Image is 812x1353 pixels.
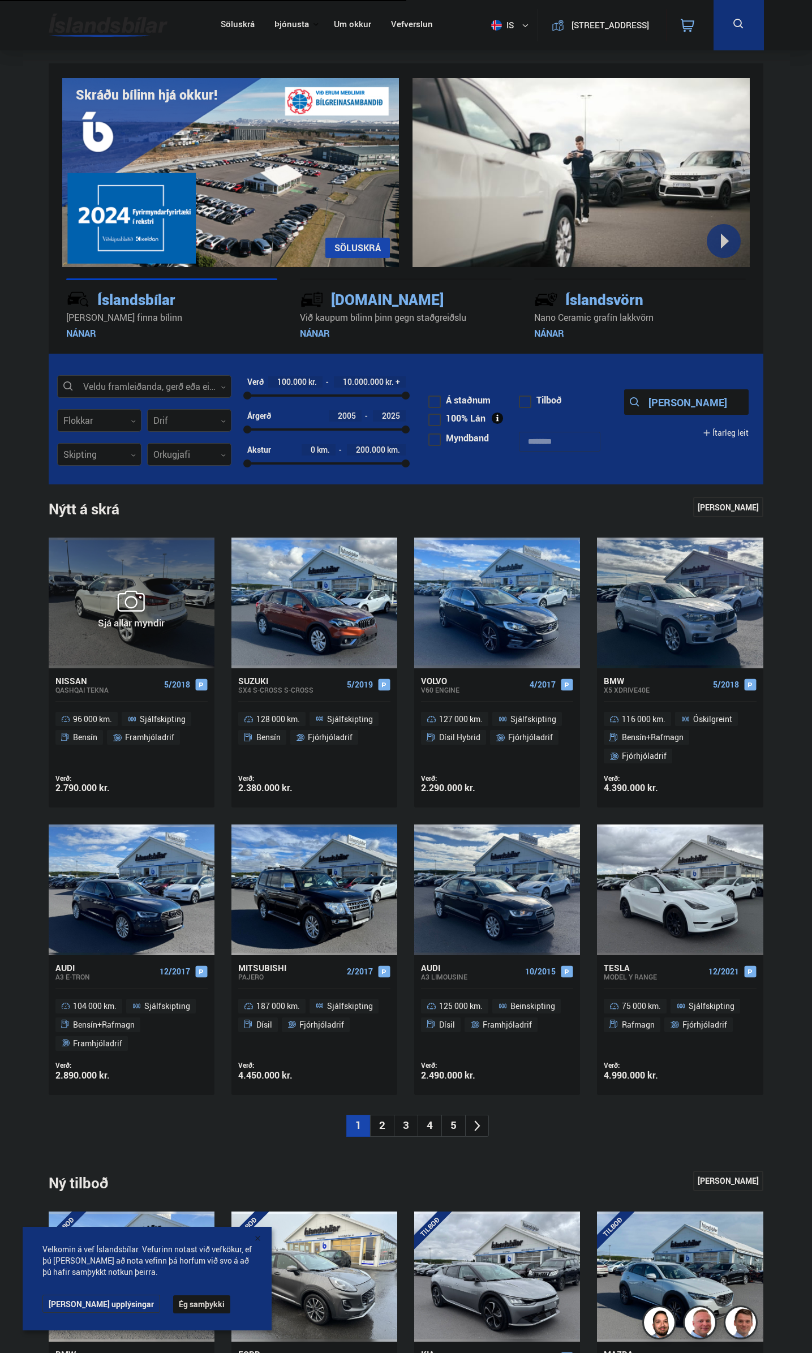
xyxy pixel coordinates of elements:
[519,396,562,405] label: Tilboð
[125,731,174,744] span: Framhjóladrif
[387,445,400,454] span: km.
[421,774,497,783] div: Verð:
[421,676,525,686] div: Volvo
[725,1307,759,1341] img: FbJEzSuNWCJXmdc-.webp
[49,1174,128,1198] div: Ný tilboð
[604,973,703,981] div: Model Y RANGE
[604,774,680,783] div: Verð:
[534,287,558,311] img: -Svtn6bYgwAsiwNX.svg
[689,999,734,1013] span: Sjálfskipting
[55,774,132,783] div: Verð:
[644,1307,678,1341] img: nhp88E3Fdnt1Opn2.png
[370,1115,394,1137] li: 2
[421,1071,497,1080] div: 2.490.000 kr.
[483,1018,532,1032] span: Framhjóladrif
[414,955,580,1095] a: Audi A3 LIMOUSINE 10/2015 125 000 km. Beinskipting Dísil Framhjóladrif Verð: 2.490.000 kr.
[238,973,342,981] div: PAJERO
[441,1115,465,1137] li: 5
[708,967,739,976] span: 12/2021
[274,19,309,30] button: Þjónusta
[62,78,399,267] img: eKx6w-_Home_640_.png
[525,967,556,976] span: 10/2015
[221,19,255,31] a: Söluskrá
[66,311,278,324] p: [PERSON_NAME] finna bílinn
[334,19,371,31] a: Um okkur
[308,731,353,744] span: Fjórhjóladrif
[682,1018,727,1032] span: Fjórhjóladrif
[247,445,271,454] div: Akstur
[42,1244,252,1278] span: Velkomin á vef Íslandsbílar. Vefurinn notast við vefkökur, ef þú [PERSON_NAME] að nota vefinn þá ...
[173,1295,230,1313] button: Ég samþykki
[385,377,394,386] span: kr.
[55,676,160,686] div: Nissan
[693,1171,763,1191] a: [PERSON_NAME]
[66,289,238,308] div: Íslandsbílar
[597,668,763,808] a: BMW X5 XDRIVE40E 5/2018 116 000 km. Óskilgreint Bensín+Rafmagn Fjórhjóladrif Verð: 4.390.000 kr.
[428,414,486,423] label: 100% Lán
[622,749,667,763] span: Fjórhjóladrif
[299,1018,344,1032] span: Fjórhjóladrif
[247,411,271,420] div: Árgerð
[421,686,525,694] div: V60 ENGINE
[49,500,139,524] h1: Nýtt á skrá
[510,712,556,726] span: Sjálfskipting
[604,1061,680,1069] div: Verð:
[238,676,342,686] div: Suzuki
[439,712,483,726] span: 127 000 km.
[231,668,397,808] a: Suzuki SX4 S-Cross S-CROSS 5/2019 128 000 km. Sjálfskipting Bensín Fjórhjóladrif Verð: 2.380.000 kr.
[624,389,749,415] button: [PERSON_NAME]
[325,238,390,258] a: SÖLUSKRÁ
[338,410,356,421] span: 2005
[343,376,384,387] span: 10.000.000
[66,287,90,311] img: JRvxyua_JYH6wB4c.svg
[327,712,373,726] span: Sjálfskipting
[308,377,317,386] span: kr.
[346,1115,370,1137] li: 1
[421,963,521,973] div: Audi
[622,712,665,726] span: 116 000 km.
[73,999,117,1013] span: 104 000 km.
[510,999,555,1013] span: Beinskipting
[73,1037,122,1050] span: Framhjóladrif
[49,7,167,44] img: G0Ugv5HjCgRt.svg
[317,445,330,454] span: km.
[604,963,703,973] div: Tesla
[604,1071,680,1080] div: 4.990.000 kr.
[604,783,680,793] div: 4.390.000 kr.
[300,327,348,340] a: NÁNAR
[49,955,214,1095] a: Audi A3 E-TRON 12/2017 104 000 km. Sjálfskipting Bensín+Rafmagn Framhjóladrif Verð: 2.890.000 kr.
[439,1018,455,1032] span: Dísil
[160,967,190,976] span: 12/2017
[428,396,491,405] label: Á staðnum
[394,1115,418,1137] li: 3
[534,311,746,324] p: Nano Ceramic grafín lakkvörn
[238,774,315,783] div: Verð:
[238,963,342,973] div: Mitsubishi
[256,1018,272,1032] span: Dísil
[622,731,684,744] span: Bensín+Rafmagn
[356,444,385,455] span: 200.000
[238,1061,315,1069] div: Verð:
[300,287,324,311] img: tr5P-W3DuiFaO7aO.svg
[238,783,315,793] div: 2.380.000 kr.
[622,1018,655,1032] span: Rafmagn
[693,712,732,726] span: Óskilgreint
[55,1071,132,1080] div: 2.890.000 kr.
[144,999,190,1013] span: Sjálfskipting
[693,497,763,517] a: [PERSON_NAME]
[76,87,217,102] h1: Skráðu bílinn hjá okkur!
[685,1307,719,1341] img: siFngHWaQ9KaOqBr.png
[238,1071,315,1080] div: 4.450.000 kr.
[256,712,300,726] span: 128 000 km.
[534,327,582,340] a: NÁNAR
[391,19,433,31] a: Vefverslun
[247,377,264,386] div: Verð
[55,783,132,793] div: 2.790.000 kr.
[311,444,315,455] span: 0
[421,973,521,981] div: A3 LIMOUSINE
[55,1061,132,1069] div: Verð:
[42,1295,160,1313] a: [PERSON_NAME] upplýsingar
[439,731,480,744] span: Dísil Hybrid
[569,20,652,30] button: [STREET_ADDRESS]
[300,289,471,308] div: [DOMAIN_NAME]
